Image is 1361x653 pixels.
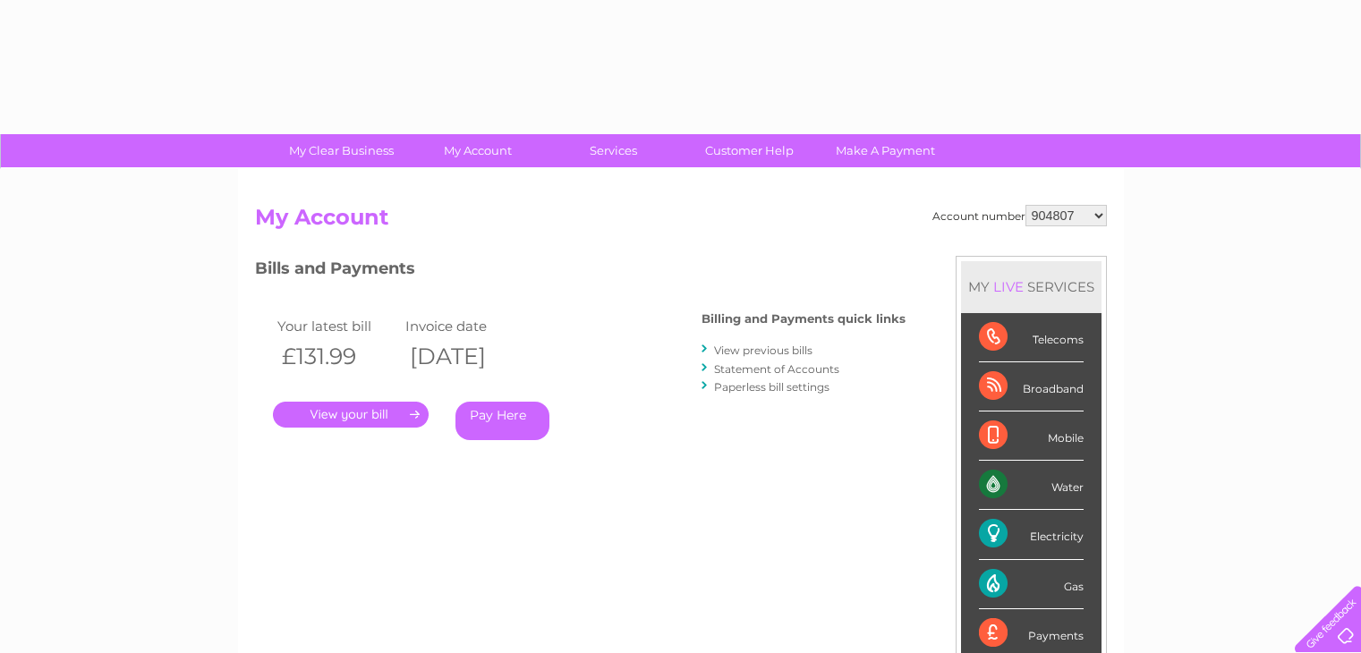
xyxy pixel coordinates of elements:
[979,461,1084,510] div: Water
[979,560,1084,609] div: Gas
[932,205,1107,226] div: Account number
[273,402,429,428] a: .
[273,314,402,338] td: Your latest bill
[255,205,1107,239] h2: My Account
[702,312,906,326] h4: Billing and Payments quick links
[990,278,1027,295] div: LIVE
[268,134,415,167] a: My Clear Business
[273,338,402,375] th: £131.99
[979,510,1084,559] div: Electricity
[255,256,906,287] h3: Bills and Payments
[714,343,812,357] a: View previous bills
[812,134,959,167] a: Make A Payment
[455,402,549,440] a: Pay Here
[714,362,839,376] a: Statement of Accounts
[979,313,1084,362] div: Telecoms
[401,314,530,338] td: Invoice date
[676,134,823,167] a: Customer Help
[961,261,1102,312] div: MY SERVICES
[979,362,1084,411] div: Broadband
[540,134,687,167] a: Services
[714,380,829,394] a: Paperless bill settings
[404,134,551,167] a: My Account
[401,338,530,375] th: [DATE]
[979,411,1084,461] div: Mobile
